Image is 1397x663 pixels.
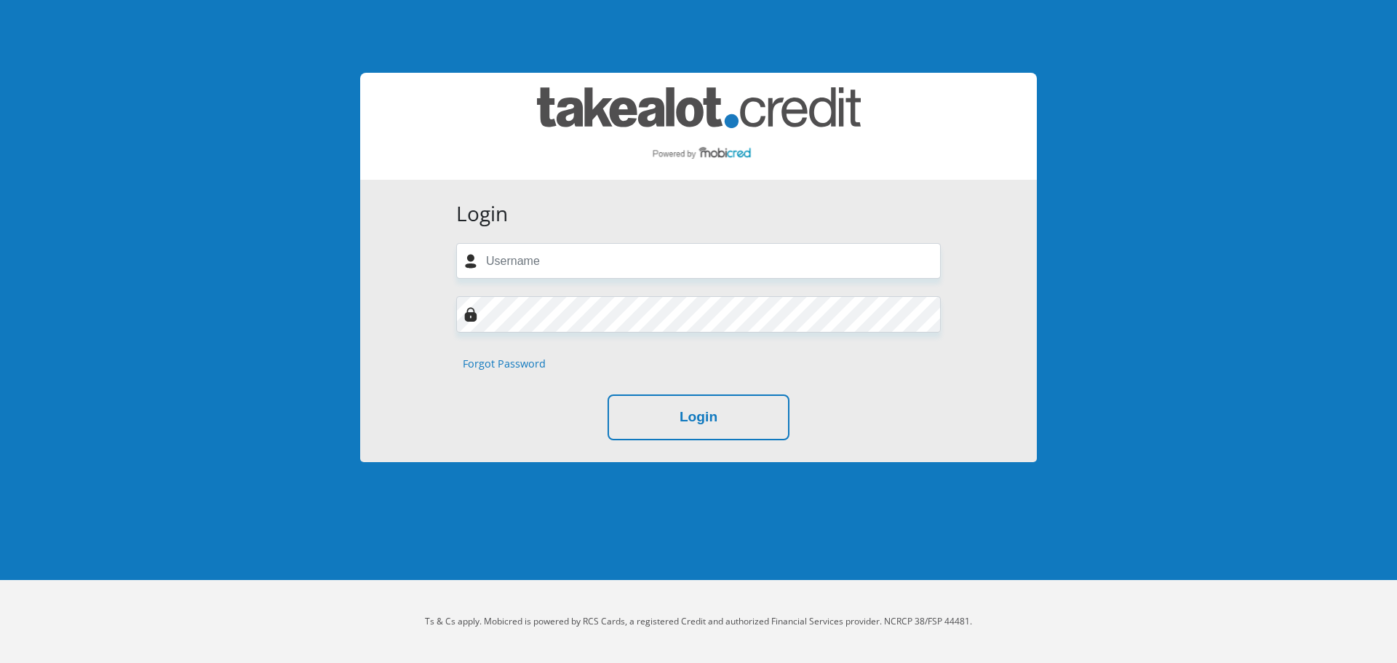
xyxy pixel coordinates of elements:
[608,394,789,440] button: Login
[463,356,546,372] a: Forgot Password
[295,615,1102,628] p: Ts & Cs apply. Mobicred is powered by RCS Cards, a registered Credit and authorized Financial Ser...
[463,307,478,322] img: Image
[456,202,941,226] h3: Login
[463,254,478,269] img: user-icon image
[456,243,941,279] input: Username
[537,87,861,165] img: takealot_credit logo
